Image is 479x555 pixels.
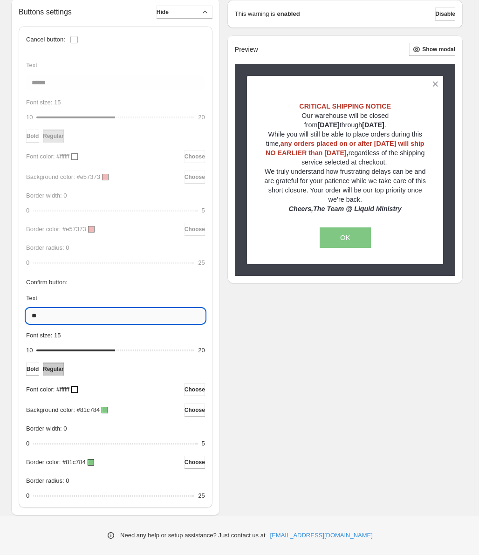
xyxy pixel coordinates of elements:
p: While you will still be able to place orders during this time, regardless of the shipping service... [263,130,427,167]
button: Disable [435,7,455,21]
span: Font size: 15 [26,332,61,339]
button: Regular [43,363,64,376]
h2: Preview [235,46,258,54]
span: Regular [43,365,64,373]
span: Border radius: 0 [26,477,69,484]
button: Hide [157,6,212,19]
p: Font color: #ffffff [26,385,69,394]
a: [EMAIL_ADDRESS][DOMAIN_NAME] [270,531,373,540]
h3: Cancel button: [26,36,65,43]
button: Choose [185,383,205,396]
p: Background color: #81c784 [26,405,100,415]
p: This warning is [235,9,275,19]
strong: [DATE] [362,121,384,129]
strong: [DATE] [317,121,339,129]
span: any orders placed on or after [DATE] will ship NO EARLIER than [DATE] [266,140,424,157]
span: Choose [185,459,205,466]
div: 25 [198,491,205,500]
em: Cheers, [289,205,313,212]
strong: enabled [277,9,300,19]
button: Choose [185,404,205,417]
button: Show modal [409,43,455,56]
span: Disable [435,10,455,18]
span: Bold [27,365,39,373]
button: OK [320,227,371,248]
span: Choose [185,386,205,393]
h2: Buttons settings [19,7,72,16]
span: Text [26,295,37,301]
span: 10 [26,347,33,354]
span: Choose [185,406,205,414]
strong: , [266,140,424,157]
button: Bold [26,363,39,376]
div: 20 [198,346,205,355]
h3: Confirm button: [26,279,205,286]
p: Border color: #81c784 [26,458,86,467]
button: Choose [185,456,205,469]
em: The Team @ Liquid Ministry [313,205,402,212]
p: Our warehouse will be closed from through . [263,111,427,130]
span: Border width: 0 [26,425,67,432]
p: We truly understand how frustrating delays can be and are grateful for your patience while we tak... [263,167,427,204]
strong: CRITICAL SHIPPING NOTICE [299,103,391,110]
span: Show modal [422,46,455,53]
div: 5 [202,439,205,448]
span: 0 [26,492,29,499]
span: 0 [26,440,29,447]
span: Hide [157,8,169,16]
